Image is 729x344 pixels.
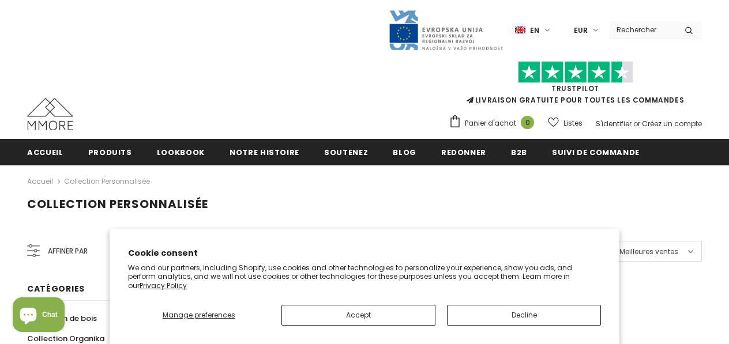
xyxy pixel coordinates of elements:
span: Meilleures ventes [619,246,678,258]
span: Suivi de commande [552,147,640,158]
a: TrustPilot [551,84,599,93]
span: Redonner [441,147,486,158]
span: Blog [393,147,416,158]
span: 0 [521,116,534,129]
a: soutenez [324,139,368,165]
a: Créez un compte [642,119,702,128]
a: Produits [88,139,132,165]
a: Suivi de commande [552,139,640,165]
a: Blog [393,139,416,165]
a: Accueil [27,139,63,165]
a: Panier d'achat 0 [449,115,540,132]
img: i-lang-1.png [515,25,525,35]
a: Collection personnalisée [64,176,150,186]
span: Catégories [27,283,85,294]
span: EUR [574,25,588,36]
button: Accept [281,305,435,326]
span: Collection Organika [27,333,104,344]
a: Lookbook [157,139,205,165]
a: S'identifier [596,119,632,128]
p: We and our partners, including Shopify, use cookies and other technologies to personalize your ex... [128,263,602,290]
button: Manage preferences [128,305,270,326]
h2: Cookie consent [128,247,602,259]
span: Affiner par [48,245,88,258]
span: Listes [563,118,583,129]
a: Listes [548,113,583,133]
a: Privacy Policy [140,281,187,290]
span: B2B [511,147,527,158]
span: Accueil [27,147,63,158]
span: Lookbook [157,147,205,158]
a: B2B [511,139,527,165]
input: Search Site [610,21,676,38]
img: Faites confiance aux étoiles pilotes [518,61,633,84]
span: or [633,119,640,128]
a: Javni Razpis [388,25,503,35]
a: Notre histoire [230,139,299,165]
a: Accueil [27,175,53,188]
img: Cas MMORE [27,98,73,130]
span: Manage preferences [163,310,235,320]
a: Redonner [441,139,486,165]
span: Produits [88,147,132,158]
span: en [530,25,539,36]
inbox-online-store-chat: Shopify online store chat [9,297,68,335]
span: LIVRAISON GRATUITE POUR TOUTES LES COMMANDES [449,66,702,105]
img: Javni Razpis [388,9,503,51]
span: Notre histoire [230,147,299,158]
span: Collection personnalisée [27,196,208,212]
span: Panier d'achat [465,118,516,129]
span: soutenez [324,147,368,158]
button: Decline [447,305,601,326]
